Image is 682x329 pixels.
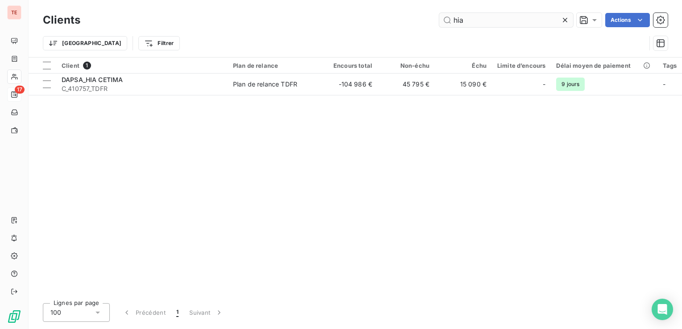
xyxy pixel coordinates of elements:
span: 9 jours [556,78,585,91]
h3: Clients [43,12,80,28]
button: [GEOGRAPHIC_DATA] [43,36,127,50]
div: TE [7,5,21,20]
div: Open Intercom Messenger [652,299,673,320]
td: -104 986 € [320,74,378,95]
div: Encours total [326,62,372,69]
button: Actions [605,13,650,27]
div: Non-échu [383,62,429,69]
button: Précédent [117,303,171,322]
span: C_410757_TDFR [62,84,222,93]
span: 100 [50,308,61,317]
span: 1 [83,62,91,70]
span: 1 [176,308,179,317]
button: Filtrer [138,36,179,50]
img: Logo LeanPay [7,309,21,324]
input: Rechercher [439,13,573,27]
div: Échu [440,62,487,69]
span: 17 [15,86,25,94]
div: Plan de relance [233,62,315,69]
div: Plan de relance TDFR [233,80,297,89]
button: Suivant [184,303,229,322]
div: Limite d’encours [497,62,545,69]
span: - [543,80,545,89]
a: 17 [7,87,21,102]
span: Client [62,62,79,69]
button: 1 [171,303,184,322]
span: DAPSA_HIA CETIMA [62,76,123,83]
td: 45 795 € [378,74,435,95]
span: - [663,80,665,88]
div: Délai moyen de paiement [556,62,652,69]
td: 15 090 € [435,74,492,95]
